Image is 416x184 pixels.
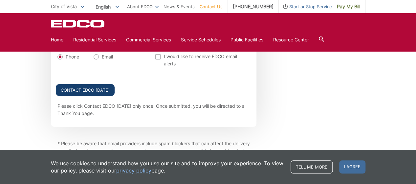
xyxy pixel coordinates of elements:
a: About EDCO [127,3,159,10]
input: Contact EDCO [DATE] [56,84,115,96]
span: English [91,1,124,12]
a: Service Schedules [181,36,221,43]
span: Pay My Bill [337,3,360,10]
a: News & Events [164,3,195,10]
p: * Please be aware that email providers include spam blockers that can affect the delivery and dis... [57,140,250,183]
a: Home [51,36,63,43]
a: Public Facilities [230,36,263,43]
p: We use cookies to understand how you use our site and to improve your experience. To view our pol... [51,160,284,174]
a: EDCD logo. Return to the homepage. [51,20,105,28]
span: City of Vista [51,4,77,9]
label: I would like to receive EDCO email alerts [155,53,250,67]
a: Resource Center [273,36,309,43]
label: Email [94,54,113,60]
span: I agree [339,160,365,173]
a: Residential Services [73,36,116,43]
p: Please click Contact EDCO [DATE] only once. Once submitted, you will be directed to a Thank You p... [57,103,250,117]
a: Tell me more [291,160,333,173]
a: privacy policy [116,167,151,174]
a: Contact Us [200,3,223,10]
label: Phone [57,54,79,60]
a: Commercial Services [126,36,171,43]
